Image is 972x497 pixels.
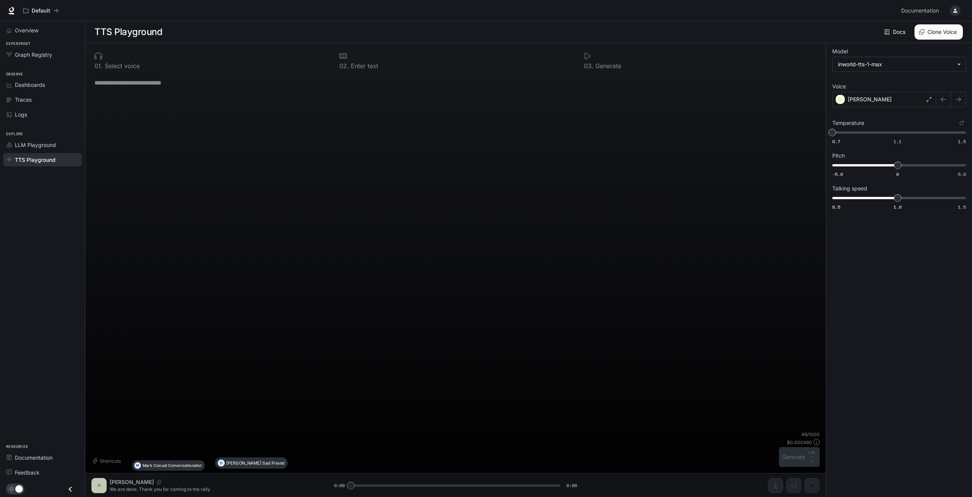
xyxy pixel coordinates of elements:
[898,3,945,18] a: Documentation
[15,110,27,118] span: Logs
[215,457,288,469] button: O[PERSON_NAME]Sad Friend
[832,138,840,145] span: 0.7
[103,63,140,69] p: Select voice
[832,204,840,210] span: 0.5
[593,63,621,69] p: Generate
[958,119,966,127] button: Reset to default
[142,463,152,468] p: Mark
[3,108,82,121] a: Logs
[3,451,82,464] a: Documentation
[94,24,162,40] h1: TTS Playground
[15,156,56,164] span: TTS Playground
[832,120,864,126] p: Temperature
[15,26,38,34] span: Overview
[15,81,45,89] span: Dashboards
[894,204,902,210] span: 1.0
[15,468,40,476] span: Feedback
[914,24,963,40] button: Clone Voice
[218,457,224,469] div: O
[15,141,56,149] span: LLM Playground
[833,57,966,72] div: inworld-tts-1-max
[787,439,812,446] p: $ 0.000460
[896,171,899,177] span: 0
[832,49,848,54] p: Model
[832,84,846,89] p: Voice
[15,484,23,493] span: Dark mode toggle
[134,460,141,471] div: M
[3,93,82,106] a: Traces
[91,455,124,467] button: Shortcuts
[3,153,82,166] a: TTS Playground
[3,466,82,479] a: Feedback
[15,51,52,59] span: Graph Registry
[958,171,966,177] span: 5.0
[20,3,62,18] button: All workspaces
[94,63,103,69] p: 0 1 .
[3,48,82,61] a: Graph Registry
[32,8,50,14] p: Default
[838,61,953,68] div: inworld-tts-1-max
[339,63,349,69] p: 0 2 .
[958,138,966,145] span: 1.5
[958,204,966,210] span: 1.5
[901,6,939,16] span: Documentation
[349,63,378,69] p: Enter text
[3,24,82,37] a: Overview
[832,153,845,158] p: Pitch
[584,63,593,69] p: 0 3 .
[883,24,908,40] a: Docs
[832,171,843,177] span: -5.0
[153,463,201,468] p: Casual Conversationalist
[262,461,284,465] p: Sad Friend
[15,454,53,462] span: Documentation
[3,78,82,91] a: Dashboards
[801,431,820,438] p: 46 / 1000
[62,481,79,497] button: Close drawer
[832,186,867,191] p: Talking speed
[132,460,205,471] button: MMarkCasual Conversationalist
[3,138,82,152] a: LLM Playground
[848,96,892,103] p: [PERSON_NAME]
[226,461,261,465] p: [PERSON_NAME]
[894,138,902,145] span: 1.1
[15,96,32,104] span: Traces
